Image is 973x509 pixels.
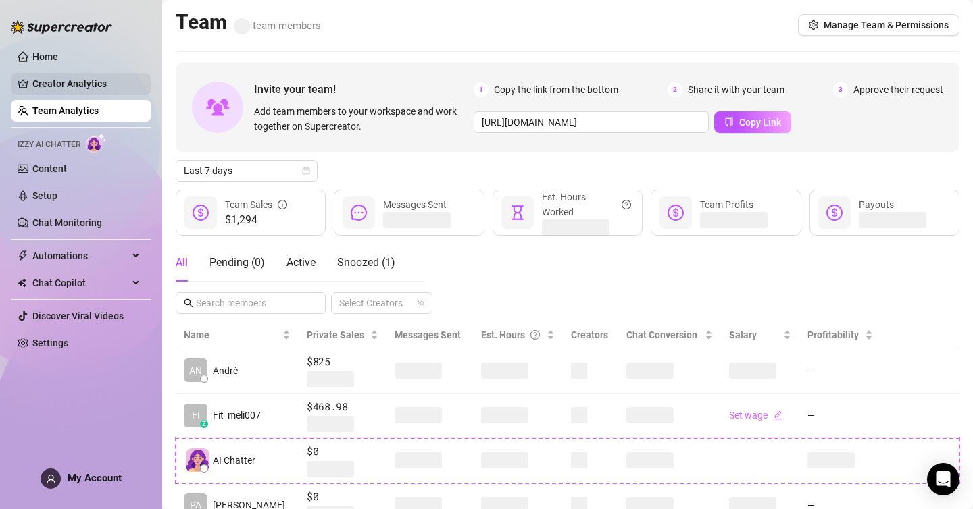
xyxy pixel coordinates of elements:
[307,354,379,370] span: $825
[278,197,287,212] span: info-circle
[307,489,379,505] span: $0
[853,82,943,97] span: Approve their request
[225,212,287,228] span: $1,294
[542,190,631,219] div: Est. Hours Worked
[213,453,255,468] span: AI Chatter
[86,133,107,153] img: AI Chatter
[826,205,843,221] span: dollar-circle
[307,399,379,415] span: $468.98
[209,254,265,271] div: Pending ( 0 )
[807,329,859,340] span: Profitability
[809,20,818,30] span: setting
[688,82,784,97] span: Share it with your team
[724,117,734,126] span: copy
[729,329,757,340] span: Salary
[184,298,193,308] span: search
[32,105,99,116] a: Team Analytics
[668,82,682,97] span: 2
[18,278,26,288] img: Chat Copilot
[18,250,28,261] span: thunderbolt
[32,73,141,95] a: Creator Analytics
[302,167,310,175] span: calendar
[189,363,202,378] span: AN
[32,190,57,201] a: Setup
[32,338,68,348] a: Settings
[395,329,461,340] span: Messages Sent
[184,161,309,181] span: Last 7 days
[186,448,209,472] img: izzy-ai-chatter-avatar-DDCN_rTZ.svg
[176,9,321,35] h2: Team
[474,82,489,97] span: 1
[622,190,631,219] span: question-circle
[799,394,881,439] td: —
[184,327,280,342] span: Name
[799,348,881,394] td: —
[824,20,949,30] span: Manage Team & Permissions
[714,111,791,133] button: Copy Link
[193,205,209,221] span: dollar-circle
[286,256,316,269] span: Active
[18,138,80,151] span: Izzy AI Chatter
[192,408,200,423] span: FI
[213,408,261,423] span: Fit_meli007
[32,272,128,294] span: Chat Copilot
[833,82,848,97] span: 3
[307,444,379,460] span: $0
[563,322,619,348] th: Creators
[530,327,540,342] span: question-circle
[626,329,697,340] span: Chat Conversion
[668,205,684,221] span: dollar-circle
[859,199,894,210] span: Payouts
[200,420,208,428] div: z
[32,311,124,321] a: Discover Viral Videos
[213,363,238,378] span: Andrè
[798,14,959,36] button: Manage Team & Permissions
[509,205,526,221] span: hourglass
[32,245,128,267] span: Automations
[383,199,447,210] span: Messages Sent
[773,410,782,420] span: edit
[481,327,544,342] div: Est. Hours
[927,463,959,495] div: Open Intercom Messenger
[32,163,67,174] a: Content
[32,217,102,228] a: Chat Monitoring
[68,472,122,484] span: My Account
[739,117,781,128] span: Copy Link
[225,197,287,212] div: Team Sales
[700,199,753,210] span: Team Profits
[337,256,395,269] span: Snoozed ( 1 )
[176,322,299,348] th: Name
[254,81,474,98] span: Invite your team!
[254,104,468,134] span: Add team members to your workspace and work together on Supercreator.
[351,205,367,221] span: message
[417,299,425,307] span: team
[307,329,364,340] span: Private Sales
[196,296,307,311] input: Search members
[234,20,321,32] span: team members
[729,410,782,421] a: Set wageedit
[494,82,618,97] span: Copy the link from the bottom
[11,20,112,34] img: logo-BBDzfeDw.svg
[176,254,188,271] div: All
[32,51,58,62] a: Home
[46,474,56,484] span: user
